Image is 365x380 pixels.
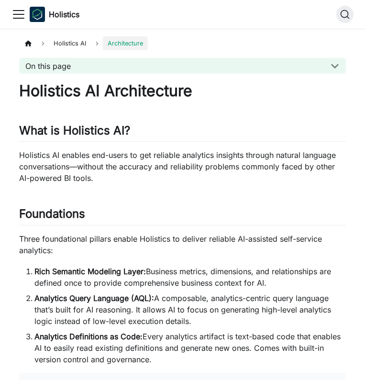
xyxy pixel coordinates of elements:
[19,58,346,74] button: On this page
[34,331,346,365] li: Every analytics artifact is text-based code that enables AI to easily read existing definitions a...
[19,149,346,184] p: Holistics AI enables end-users to get reliable analytics insights through natural language conver...
[30,7,45,22] img: Holistics
[103,36,148,50] span: Architecture
[34,332,143,341] strong: Analytics Definitions as Code:
[19,36,346,50] nav: Breadcrumbs
[336,6,354,23] button: Search (Command+K)
[34,293,154,303] strong: Analytics Query Language (AQL):
[19,233,346,256] p: Three foundational pillars enable Holistics to deliver reliable AI-assisted self-service analytics:
[34,292,346,327] li: A composable, analytics-centric query language that’s built for AI reasoning. It allows AI to foc...
[34,266,346,289] li: Business metrics, dimensions, and relationships are defined once to provide comprehensive busines...
[19,81,346,101] h1: Holistics AI Architecture
[19,207,346,225] h2: Foundations
[49,36,91,50] span: Holistics AI
[34,267,146,276] strong: Rich Semantic Modeling Layer:
[49,9,79,20] b: Holistics
[19,36,37,50] a: Home page
[11,7,26,22] button: Toggle navigation bar
[19,123,346,142] h2: What is Holistics AI?
[30,7,79,22] a: HolisticsHolistics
